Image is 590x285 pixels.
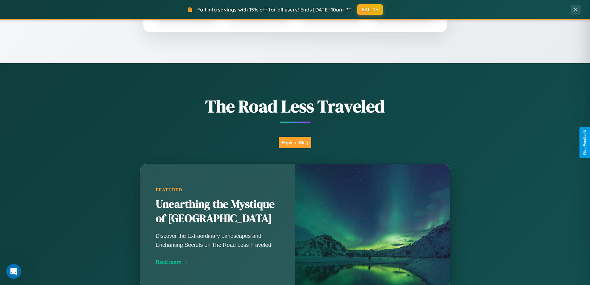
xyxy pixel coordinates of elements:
iframe: Intercom live chat [6,264,21,279]
p: Discover the Extraordinary Landscapes and Enchanting Secrets on The Road Less Traveled. [156,232,280,249]
button: Explore Blog [279,137,311,148]
div: Give Feedback [583,130,587,155]
h1: The Road Less Traveled [109,94,481,118]
span: Fall into savings with 15% off for all users! Ends [DATE] 10am PT. [197,7,352,13]
div: Read more → [156,259,280,265]
button: FALL15 [357,4,383,15]
h2: Unearthing the Mystique of [GEOGRAPHIC_DATA] [156,197,280,226]
div: Featured [156,187,280,193]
